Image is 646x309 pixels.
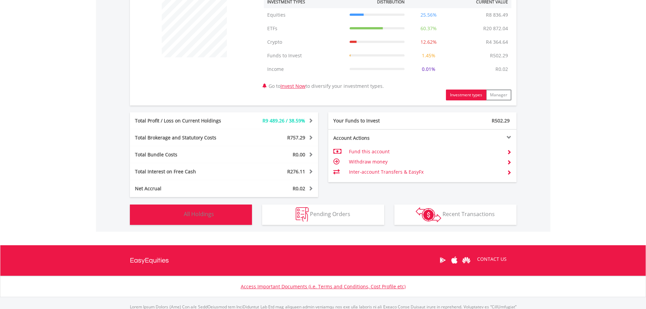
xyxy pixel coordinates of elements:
[130,205,252,225] button: All Holdings
[280,83,306,89] a: Invest Now
[492,62,511,76] td: R0.02
[262,117,305,124] span: R9 489.26 / 38.59%
[486,90,511,100] button: Manager
[394,205,516,225] button: Recent Transactions
[349,147,501,157] td: Fund this account
[264,8,346,22] td: Equities
[296,207,309,222] img: pending_instructions-wht.png
[287,134,305,141] span: R757.29
[293,185,305,192] span: R0.02
[293,151,305,158] span: R0.00
[262,205,384,225] button: Pending Orders
[483,8,511,22] td: R8 836.49
[480,22,511,35] td: R20 872.04
[446,90,486,100] button: Investment types
[349,167,501,177] td: Inter-account Transfers & EasyFx
[130,151,240,158] div: Total Bundle Costs
[328,117,423,124] div: Your Funds to Invest
[184,210,214,218] span: All Holdings
[349,157,501,167] td: Withdraw money
[437,250,449,271] a: Google Play
[130,134,240,141] div: Total Brokerage and Statutory Costs
[408,62,449,76] td: 0.01%
[130,168,240,175] div: Total Interest on Free Cash
[264,22,346,35] td: ETFs
[408,22,449,35] td: 60.37%
[492,117,510,124] span: R502.29
[264,49,346,62] td: Funds to Invest
[130,117,240,124] div: Total Profit / Loss on Current Holdings
[130,245,169,276] a: EasyEquities
[328,135,423,141] div: Account Actions
[130,185,240,192] div: Net Accrual
[310,210,350,218] span: Pending Orders
[287,168,305,175] span: R276.11
[443,210,495,218] span: Recent Transactions
[472,250,511,269] a: CONTACT US
[264,35,346,49] td: Crypto
[168,207,182,222] img: holdings-wht.png
[408,8,449,22] td: 25.56%
[241,283,406,290] a: Access Important Documents (i.e. Terms and Conditions, Cost Profile etc)
[416,207,441,222] img: transactions-zar-wht.png
[408,35,449,49] td: 12.62%
[461,250,472,271] a: Huawei
[408,49,449,62] td: 1.45%
[449,250,461,271] a: Apple
[264,62,346,76] td: Income
[487,49,511,62] td: R502.29
[483,35,511,49] td: R4 364.64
